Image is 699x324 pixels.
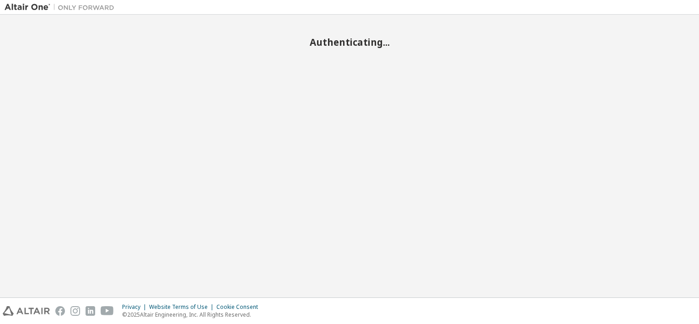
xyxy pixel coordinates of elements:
[3,306,50,316] img: altair_logo.svg
[55,306,65,316] img: facebook.svg
[216,303,263,311] div: Cookie Consent
[5,3,119,12] img: Altair One
[122,303,149,311] div: Privacy
[101,306,114,316] img: youtube.svg
[122,311,263,319] p: © 2025 Altair Engineering, Inc. All Rights Reserved.
[70,306,80,316] img: instagram.svg
[5,36,694,48] h2: Authenticating...
[149,303,216,311] div: Website Terms of Use
[86,306,95,316] img: linkedin.svg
